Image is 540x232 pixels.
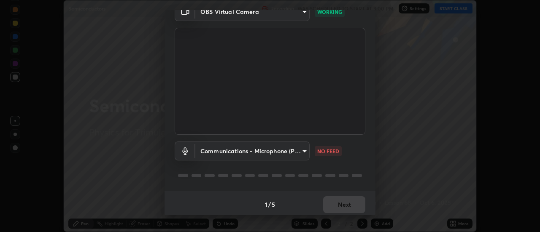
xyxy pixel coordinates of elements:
[268,200,271,209] h4: /
[195,2,310,21] div: OBS Virtual Camera
[272,200,275,209] h4: 5
[195,141,310,160] div: OBS Virtual Camera
[265,200,267,209] h4: 1
[317,147,339,155] p: NO FEED
[317,8,342,16] p: WORKING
